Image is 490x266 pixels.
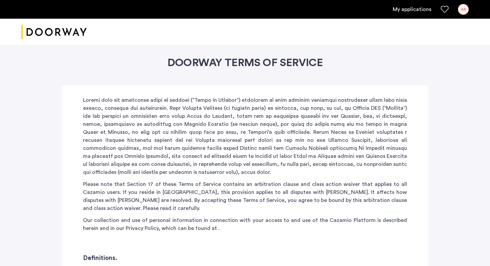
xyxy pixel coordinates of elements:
[45,56,445,69] h1: Doorway TERMS OF SERVICE
[441,5,449,13] a: Favorites
[458,4,469,15] div: AB
[21,20,87,45] a: Cazamio logo
[83,254,407,263] h3: Definitions.
[83,96,407,176] p: Loremi dolo sit ametconse adipi el seddoei (“Tempo in Utlabor”) etdolorem al enim adminim veniamq...
[393,5,431,13] a: My application
[83,216,407,232] p: Our collection and use of personal information in connection with your access to and use of the C...
[21,20,87,45] img: logo
[83,180,407,212] p: Please note that Section 17 of these Terms of Service contains an arbitration clause and class ac...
